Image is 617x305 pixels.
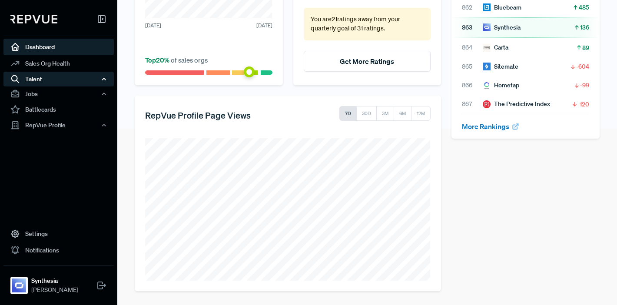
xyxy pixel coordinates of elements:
button: Talent [3,72,114,86]
div: Hometap [483,81,519,90]
a: Sales Org Health [3,55,114,72]
div: Synthesia [483,23,521,32]
button: Get More Ratings [304,51,431,72]
a: Dashboard [3,39,114,55]
span: 867 [462,99,483,109]
span: [DATE] [145,22,161,30]
span: of sales orgs [145,56,208,64]
img: Synthesia [12,278,26,292]
div: The Predictive Index [483,99,550,109]
div: Bluebeam [483,3,521,12]
button: RepVue Profile [3,118,114,133]
div: Sitemate [483,62,518,71]
img: Carta [483,44,491,52]
button: 7D [339,106,357,121]
span: 866 [462,81,483,90]
button: 30D [356,106,377,121]
span: [DATE] [256,22,272,30]
img: Bluebeam [483,3,491,11]
span: -604 [576,62,589,71]
span: 863 [462,23,483,32]
span: 136 [580,23,589,32]
span: -99 [580,81,589,90]
a: Battlecards [3,101,114,118]
button: Jobs [3,86,114,101]
span: 89 [582,43,589,52]
button: 3M [376,106,394,121]
span: 485 [579,3,589,12]
span: 862 [462,3,483,12]
div: Carta [483,43,508,52]
img: The Predictive Index [483,100,491,108]
h5: RepVue Profile Page Views [145,110,251,120]
button: 6M [394,106,411,121]
a: Notifications [3,242,114,259]
p: You are 21 ratings away from your quarterly goal of 31 ratings . [311,15,424,33]
a: SynthesiaSynthesia[PERSON_NAME] [3,265,114,298]
span: Top 20 % [145,56,171,64]
span: 864 [462,43,483,52]
span: 865 [462,62,483,71]
img: RepVue [10,15,57,23]
span: -120 [578,100,589,109]
strong: Synthesia [31,276,78,285]
img: Hometap [483,82,491,90]
a: More Rankings [462,122,519,131]
span: [PERSON_NAME] [31,285,78,295]
button: 12M [411,106,431,121]
a: Settings [3,225,114,242]
img: Sitemate [483,63,491,70]
img: Synthesia [483,23,491,31]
